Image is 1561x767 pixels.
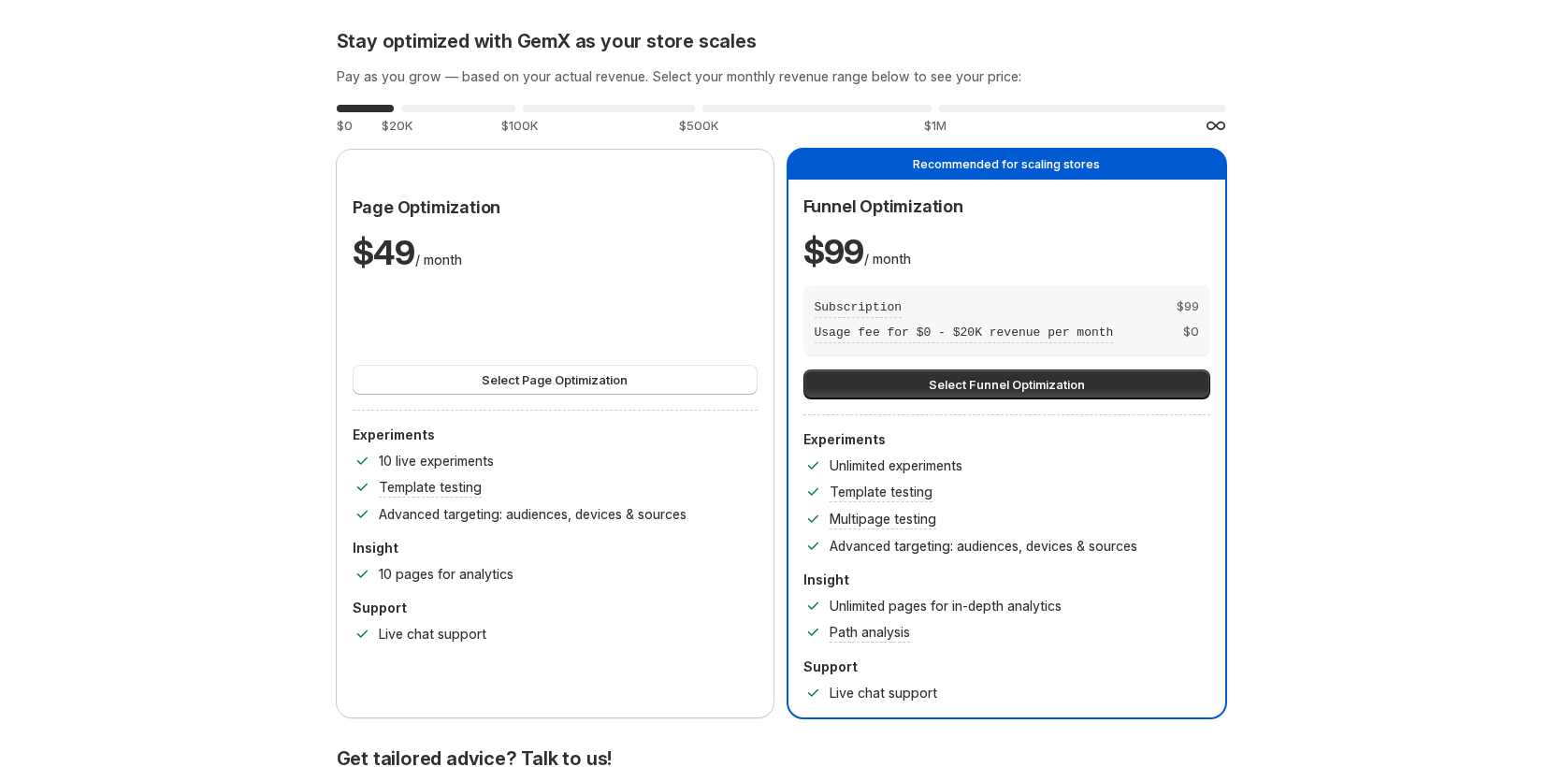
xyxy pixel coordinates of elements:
[501,118,538,133] span: $100K
[379,452,494,470] p: 10 live experiments
[803,231,864,272] span: $ 99
[353,599,758,617] p: Support
[353,232,415,273] span: $ 49
[379,505,687,524] p: Advanced targeting: audiences, devices & sources
[482,370,628,389] span: Select Page Optimization
[379,625,486,644] p: Live chat support
[1177,297,1199,318] span: $ 99
[803,430,1210,449] p: Experiments
[353,197,501,217] span: Page Optimization
[382,118,412,133] span: $20K
[830,623,910,642] p: Path analysis
[337,118,353,133] span: $0
[803,196,963,216] span: Funnel Optimization
[830,597,1062,615] p: Unlimited pages for in-depth analytics
[924,118,947,133] span: $1M
[830,537,1137,556] p: Advanced targeting: audiences, devices & sources
[803,369,1210,399] button: Select Funnel Optimization
[353,426,758,444] p: Experiments
[379,565,513,584] p: 10 pages for analytics
[1183,322,1199,343] span: $ 0
[929,375,1085,394] span: Select Funnel Optimization
[803,229,911,274] p: / month
[353,365,758,395] button: Select Page Optimization
[803,658,1210,676] p: Support
[379,478,482,497] p: Template testing
[815,326,1114,340] span: Usage fee for $0 - $20K revenue per month
[353,539,758,557] p: Insight
[830,483,932,501] p: Template testing
[830,510,936,528] p: Multipage testing
[815,300,903,314] span: Subscription
[830,684,937,702] p: Live chat support
[803,571,1210,589] p: Insight
[830,456,962,475] p: Unlimited experiments
[353,230,462,275] p: / month
[913,157,1100,171] span: Recommended for scaling stores
[337,67,1225,86] h3: Pay as you grow — based on your actual revenue. Select your monthly revenue range below to see yo...
[337,30,1225,52] h2: Stay optimized with GemX as your store scales
[679,118,718,133] span: $500K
